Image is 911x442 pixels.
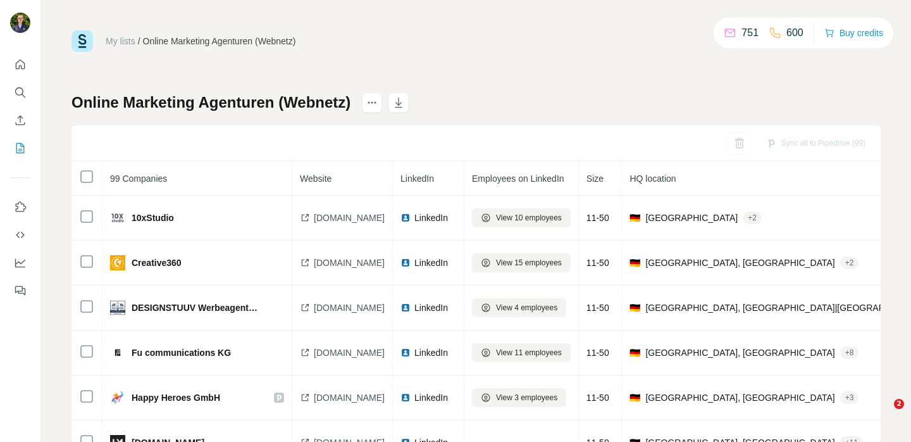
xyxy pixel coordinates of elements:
span: View 10 employees [496,212,562,224]
span: [DOMAIN_NAME] [314,256,385,269]
button: Quick start [10,53,30,76]
span: View 15 employees [496,257,562,268]
span: 10xStudio [132,212,174,224]
span: Employees on LinkedIn [472,174,564,184]
button: Feedback [10,279,30,302]
img: Avatar [10,13,30,33]
li: / [138,35,140,47]
span: 🇩🇪 [629,391,640,404]
span: 11-50 [586,393,609,403]
span: LinkedIn [414,391,448,404]
button: Buy credits [824,24,883,42]
img: company-logo [110,390,125,405]
span: 2 [894,399,904,409]
img: LinkedIn logo [400,393,411,403]
button: actions [362,92,382,113]
span: LinkedIn [414,301,448,314]
div: + 3 [840,392,859,403]
span: [GEOGRAPHIC_DATA], [GEOGRAPHIC_DATA] [645,346,834,359]
img: LinkedIn logo [400,303,411,313]
span: Creative360 [132,256,182,269]
div: + 2 [743,212,762,224]
div: + 8 [840,347,859,358]
iframe: Intercom live chat [868,399,898,429]
button: View 11 employees [472,343,571,362]
span: [DOMAIN_NAME] [314,212,385,224]
span: Happy Heroes GmbH [132,391,220,404]
span: 🇩🇪 [629,256,640,269]
span: Fu communications KG [132,346,231,359]
span: HQ location [629,174,676,184]
p: 751 [741,25,759,41]
span: 11-50 [586,258,609,268]
button: Use Surfe API [10,224,30,246]
h1: Online Marketing Agenturen (Webnetz) [71,92,350,113]
span: 11-50 [586,348,609,358]
span: [GEOGRAPHIC_DATA] [645,212,738,224]
span: [DOMAIN_NAME] [314,391,385,404]
span: LinkedIn [414,346,448,359]
button: Dashboard [10,251,30,274]
p: 600 [786,25,803,41]
span: Website [300,174,332,184]
img: LinkedIn logo [400,258,411,268]
span: [GEOGRAPHIC_DATA], [GEOGRAPHIC_DATA] [645,256,834,269]
button: Enrich CSV [10,109,30,132]
span: LinkedIn [414,256,448,269]
img: company-logo [110,300,125,315]
button: My lists [10,137,30,160]
span: 🇩🇪 [629,212,640,224]
span: [DOMAIN_NAME] [314,301,385,314]
img: company-logo [110,255,125,270]
span: View 11 employees [496,347,562,358]
div: + 2 [840,257,859,268]
span: DESIGNSTUUV Werbeagentur KG [132,301,261,314]
span: 🇩🇪 [629,301,640,314]
button: View 4 employees [472,298,566,317]
span: View 4 employees [496,302,557,313]
img: LinkedIn logo [400,213,411,223]
button: View 10 employees [472,208,571,227]
span: [DOMAIN_NAME] [314,346,385,359]
span: View 3 employees [496,392,557,403]
img: LinkedIn logo [400,348,411,358]
span: 11-50 [586,303,609,313]
img: company-logo [110,210,125,225]
span: 11-50 [586,213,609,223]
a: My lists [106,36,135,46]
img: company-logo [110,345,125,360]
span: Size [586,174,604,184]
button: View 15 employees [472,253,571,272]
button: Use Surfe on LinkedIn [10,196,30,218]
span: LinkedIn [414,212,448,224]
div: Online Marketing Agenturen (Webnetz) [143,35,296,47]
span: [GEOGRAPHIC_DATA], [GEOGRAPHIC_DATA] [645,391,834,404]
span: 🇩🇪 [629,346,640,359]
button: Search [10,81,30,104]
span: LinkedIn [400,174,434,184]
button: View 3 employees [472,388,566,407]
img: Surfe Logo [71,30,93,52]
span: 99 Companies [110,174,167,184]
